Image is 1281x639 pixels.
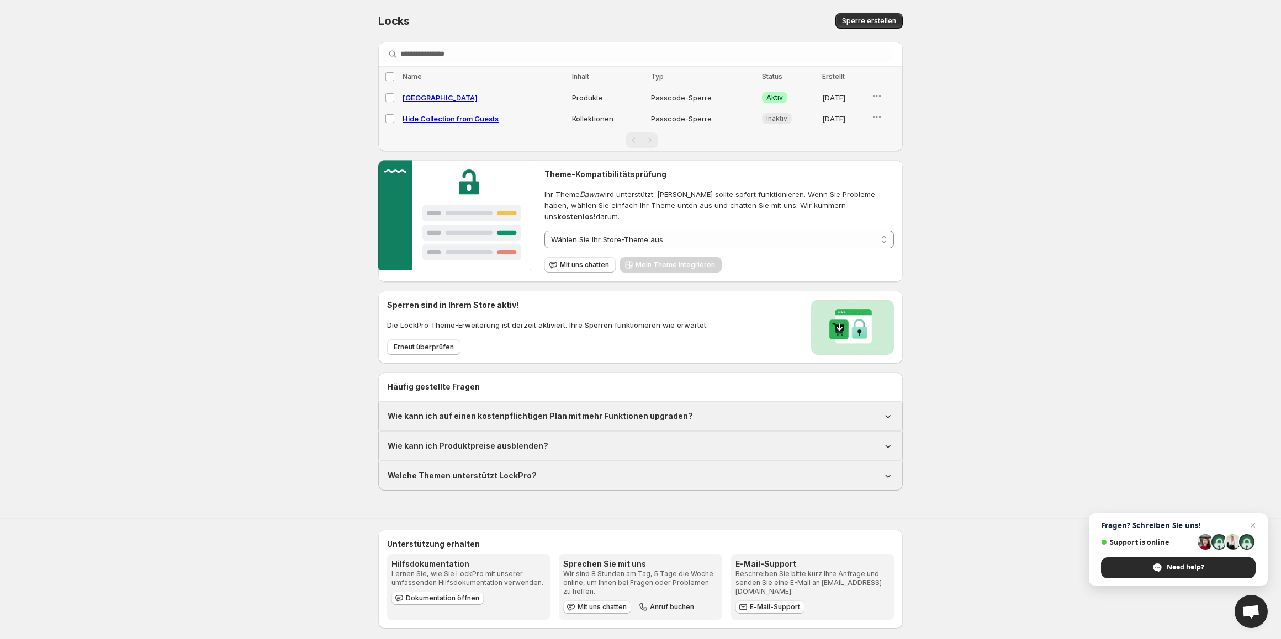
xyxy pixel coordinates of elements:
span: Aktiv [766,93,783,102]
h1: Welche Themen unterstützt LockPro? [388,470,537,481]
p: Beschreiben Sie bitte kurz Ihre Anfrage und senden Sie eine E-Mail an [EMAIL_ADDRESS][DOMAIN_NAME]. [735,569,890,596]
h2: Häufig gestellte Fragen [387,381,894,392]
td: Passcode-Sperre [648,87,759,108]
h3: E-Mail-Support [735,558,890,569]
em: Dawn [580,190,599,199]
p: Die LockPro Theme-Erweiterung ist derzeit aktiviert. Ihre Sperren funktionieren wie erwartet. [387,319,708,331]
td: [DATE] [819,87,868,108]
span: Locks [378,14,410,28]
p: Lernen Sie, wie Sie LockPro mit unserer umfassenden Hilfsdokumentation verwenden. [391,569,546,587]
td: Produkte [569,87,648,108]
span: Anruf buchen [650,603,694,611]
a: E-Mail-Support [735,600,804,614]
a: Dokumentation öffnen [391,592,484,605]
h3: Sprechen Sie mit uns [563,558,717,569]
td: Kollektionen [569,108,648,129]
button: Mit uns chatten [544,257,616,273]
button: Sperre erstellen [835,13,903,29]
span: Dokumentation öffnen [406,594,479,603]
strong: kostenlos! [557,212,596,221]
span: Need help? [1167,562,1204,572]
a: Hide Collection from Guests [403,114,499,123]
span: Inhalt [572,72,589,81]
span: Ihr Theme wird unterstützt. [PERSON_NAME] sollte sofort funktionieren. Wenn Sie Probleme haben, w... [544,189,894,222]
h3: Hilfsdokumentation [391,558,546,569]
span: Close chat [1246,519,1259,532]
h2: Theme-Kompatibilitätsprüfung [544,169,894,180]
button: Erneut überprüfen [387,339,460,355]
button: Mit uns chatten [563,600,631,614]
span: Support is online [1101,538,1194,546]
div: Open chat [1235,595,1268,628]
td: Passcode-Sperre [648,108,759,129]
span: Typ [651,72,664,81]
td: [DATE] [819,108,868,129]
span: Name [403,72,422,81]
span: Inaktiv [766,114,787,123]
span: E-Mail-Support [750,603,800,611]
span: Mit uns chatten [578,603,627,611]
h1: Wie kann ich Produktpreise ausblenden? [388,440,548,451]
h2: Unterstützung erhalten [387,539,894,550]
h2: Sperren sind in Ihrem Store aktiv! [387,300,708,311]
a: [GEOGRAPHIC_DATA] [403,93,478,102]
div: Need help? [1101,557,1256,578]
img: Locks activated [811,300,894,355]
span: Mit uns chatten [560,260,609,269]
h1: Wie kann ich auf einen kostenpflichtigen Plan mit mehr Funktionen upgraden? [388,411,693,422]
span: Erneut überprüfen [394,343,454,352]
span: Sperre erstellen [842,17,896,25]
span: Status [762,72,782,81]
img: Customer support [378,160,531,270]
nav: Seitennummerierung [378,129,903,151]
span: Fragen? Schreiben Sie uns! [1101,521,1256,530]
span: Erstellt [822,72,845,81]
button: Anruf buchen [636,600,698,614]
p: Wir sind 8 Stunden am Tag, 5 Tage die Woche online, um Ihnen bei Fragen oder Problemen zu helfen. [563,569,717,596]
